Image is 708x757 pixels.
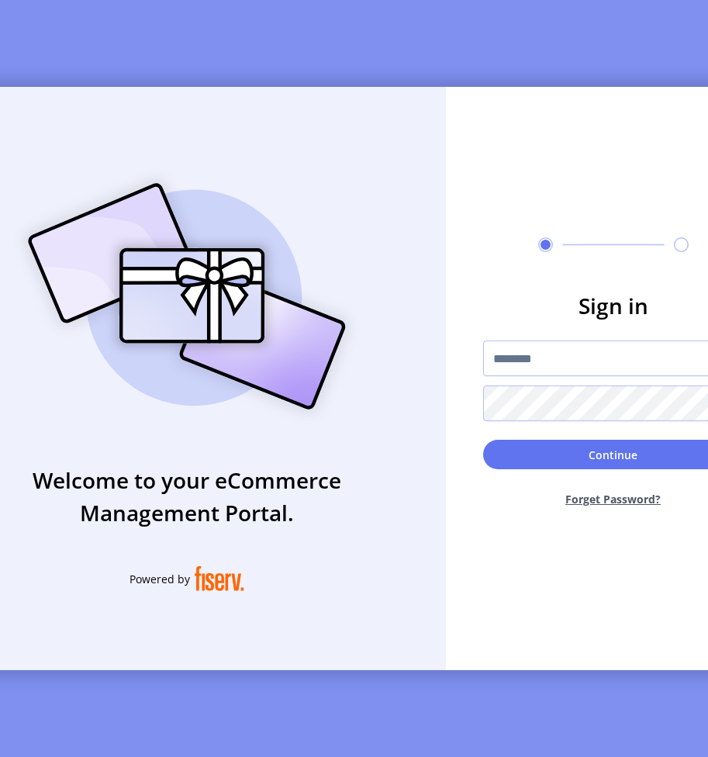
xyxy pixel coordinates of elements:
span: Powered by [130,571,190,587]
img: card_Illustration.svg [5,166,369,427]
